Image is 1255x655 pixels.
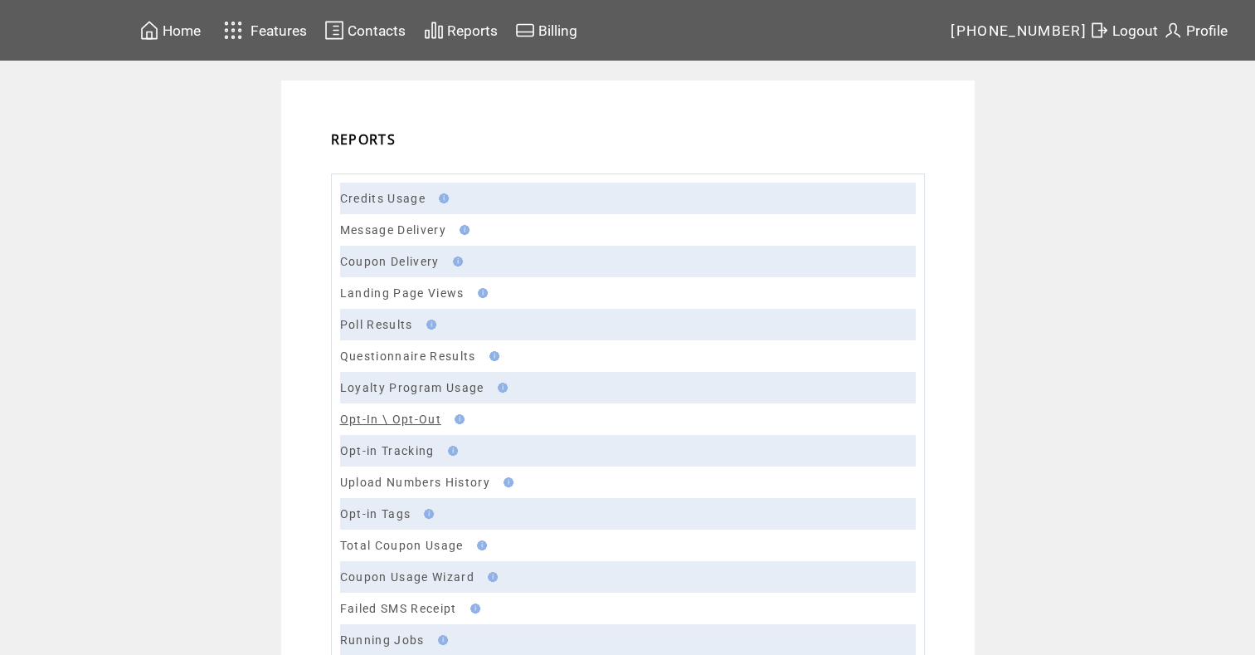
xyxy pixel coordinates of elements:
[137,17,203,43] a: Home
[473,288,488,298] img: help.gif
[322,17,408,43] a: Contacts
[421,320,436,330] img: help.gif
[472,540,487,550] img: help.gif
[499,477,513,487] img: help.gif
[1112,22,1158,39] span: Logout
[219,17,248,44] img: features.svg
[348,22,406,39] span: Contacts
[340,192,426,205] a: Credits Usage
[139,20,159,41] img: home.svg
[483,572,498,582] img: help.gif
[1087,17,1160,43] a: Logout
[340,602,457,615] a: Failed SMS Receipt
[450,414,465,424] img: help.gif
[951,22,1087,39] span: [PHONE_NUMBER]
[1160,17,1230,43] a: Profile
[434,193,449,203] img: help.gif
[419,509,434,519] img: help.gif
[443,446,458,456] img: help.gif
[340,381,484,394] a: Loyalty Program Usage
[513,17,580,43] a: Billing
[340,349,476,363] a: Questionnaire Results
[455,225,469,235] img: help.gif
[324,20,344,41] img: contacts.svg
[331,130,396,149] span: REPORTS
[433,635,448,645] img: help.gif
[340,286,465,300] a: Landing Page Views
[484,351,499,361] img: help.gif
[340,507,411,521] a: Opt-in Tags
[163,22,201,39] span: Home
[340,633,425,647] a: Running Jobs
[515,20,535,41] img: creidtcard.svg
[1186,22,1228,39] span: Profile
[1163,20,1183,41] img: profile.svg
[340,413,441,426] a: Opt-In \ Opt-Out
[424,20,444,41] img: chart.svg
[216,14,310,46] a: Features
[447,22,498,39] span: Reports
[493,383,508,393] img: help.gif
[448,257,463,266] img: help.gif
[340,318,413,331] a: Poll Results
[340,539,464,552] a: Total Coupon Usage
[251,22,307,39] span: Features
[1089,20,1109,41] img: exit.svg
[538,22,577,39] span: Billing
[340,444,435,457] a: Opt-in Tracking
[340,223,446,237] a: Message Delivery
[465,604,480,613] img: help.gif
[340,255,440,268] a: Coupon Delivery
[340,570,474,584] a: Coupon Usage Wizard
[340,476,490,489] a: Upload Numbers History
[421,17,500,43] a: Reports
